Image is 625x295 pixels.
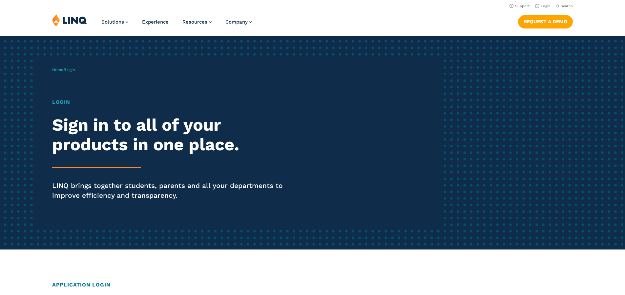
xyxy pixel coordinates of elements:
[52,67,75,72] span: /
[52,14,87,26] img: LINQ | K‑12 Software
[52,98,293,106] h1: Login
[225,19,252,25] a: Company
[182,19,212,25] a: Resources
[65,67,75,72] span: Login
[52,281,573,289] h2: Application Login
[52,115,293,155] h2: Sign in to all of your products in one place.
[101,19,128,25] a: Solutions
[101,19,124,25] span: Solutions
[142,19,169,25] a: Experience
[510,4,530,8] a: Support
[561,4,573,8] span: Search
[518,14,573,28] nav: Button Navigation
[182,19,207,25] span: Resources
[52,181,293,200] p: LINQ brings together students, parents and all your departments to improve efficiency and transpa...
[225,19,248,25] span: Company
[52,67,63,72] a: Home
[556,4,573,9] button: Open Search Bar
[535,4,551,8] a: Login
[101,14,252,35] nav: Primary Navigation
[518,15,573,28] a: Request a Demo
